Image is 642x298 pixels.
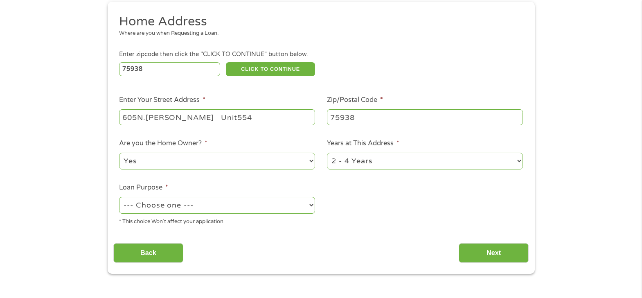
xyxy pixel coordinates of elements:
label: Years at This Address [327,139,399,148]
button: CLICK TO CONTINUE [226,62,315,76]
div: Enter zipcode then click the "CLICK TO CONTINUE" button below. [119,50,523,59]
div: Where are you when Requesting a Loan. [119,29,517,38]
input: Next [459,243,529,263]
label: Enter Your Street Address [119,96,205,104]
input: Enter Zipcode (e.g 01510) [119,62,220,76]
label: Loan Purpose [119,183,168,192]
label: Zip/Postal Code [327,96,383,104]
input: Back [113,243,183,263]
label: Are you the Home Owner? [119,139,207,148]
div: * This choice Won’t affect your application [119,215,315,226]
h2: Home Address [119,14,517,30]
input: 1 Main Street [119,109,315,125]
